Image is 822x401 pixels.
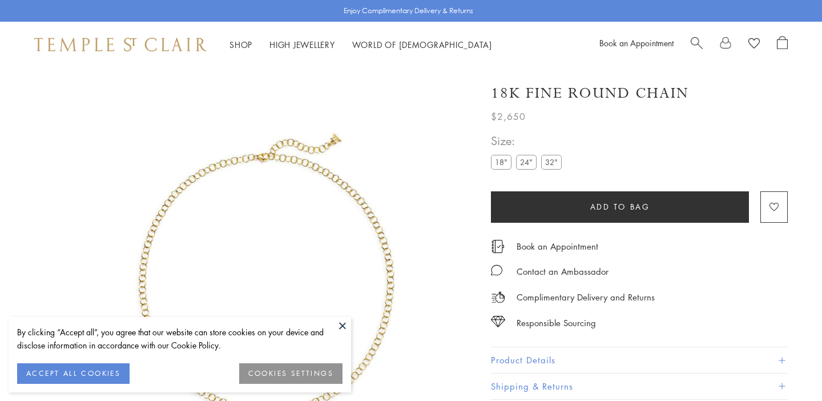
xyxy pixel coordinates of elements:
span: $2,650 [491,109,526,124]
span: Size: [491,131,566,150]
button: Add to bag [491,191,749,223]
div: Responsible Sourcing [517,316,596,330]
img: Temple St. Clair [34,38,207,51]
button: Product Details [491,347,788,373]
a: Open Shopping Bag [777,36,788,53]
label: 24" [516,155,537,169]
p: Enjoy Complimentary Delivery & Returns [344,5,473,17]
label: 32" [541,155,562,169]
label: 18" [491,155,511,169]
div: Contact an Ambassador [517,264,609,279]
a: Search [691,36,703,53]
a: Book an Appointment [517,240,598,252]
img: icon_appointment.svg [491,240,505,253]
h1: 18K Fine Round Chain [491,83,689,103]
div: By clicking “Accept all”, you agree that our website can store cookies on your device and disclos... [17,326,342,352]
nav: Main navigation [229,38,492,52]
p: Complimentary Delivery and Returns [517,290,655,304]
a: High JewelleryHigh Jewellery [269,39,335,50]
a: World of [DEMOGRAPHIC_DATA]World of [DEMOGRAPHIC_DATA] [352,39,492,50]
img: MessageIcon-01_2.svg [491,264,502,276]
img: icon_delivery.svg [491,290,505,304]
a: Book an Appointment [599,37,674,49]
img: icon_sourcing.svg [491,316,505,327]
button: COOKIES SETTINGS [239,363,342,384]
a: View Wishlist [748,36,760,53]
span: Add to bag [590,201,650,213]
button: ACCEPT ALL COOKIES [17,363,130,384]
button: Shipping & Returns [491,374,788,399]
a: ShopShop [229,39,252,50]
